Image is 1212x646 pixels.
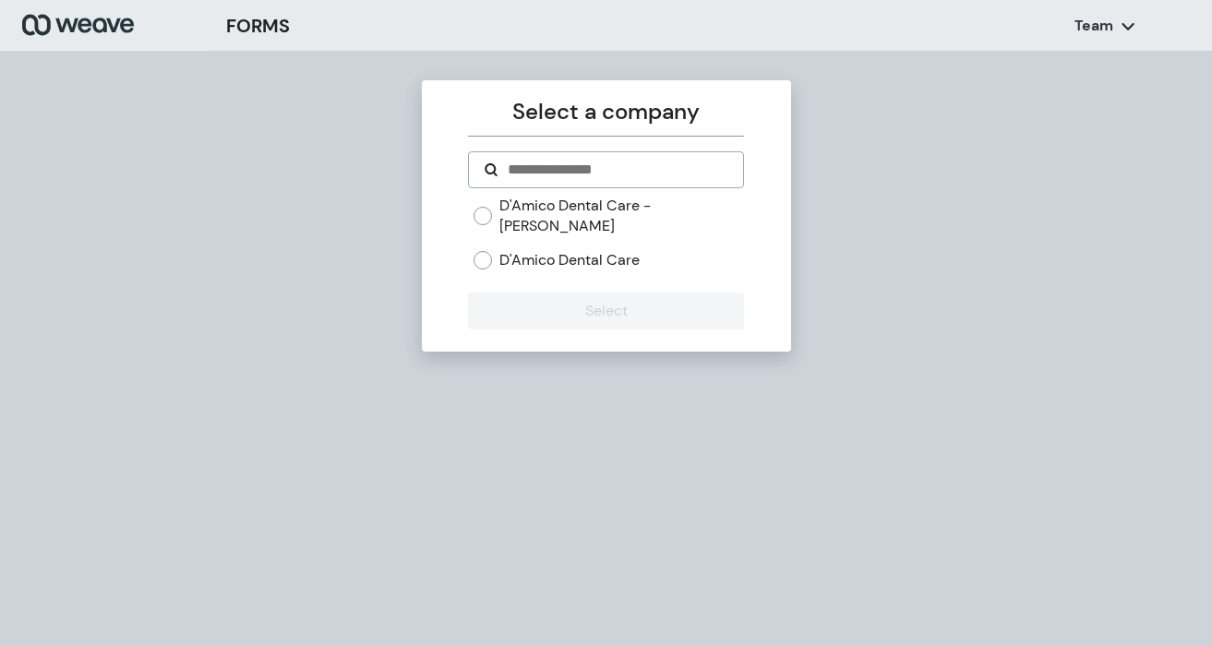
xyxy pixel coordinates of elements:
h3: FORMS [226,12,290,40]
p: Team [1074,16,1113,36]
label: D'Amico Dental Care - [PERSON_NAME] [499,196,744,235]
button: Select [468,293,744,329]
input: Search [506,159,728,181]
label: D'Amico Dental Care [499,250,640,270]
p: Select a company [468,95,744,128]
